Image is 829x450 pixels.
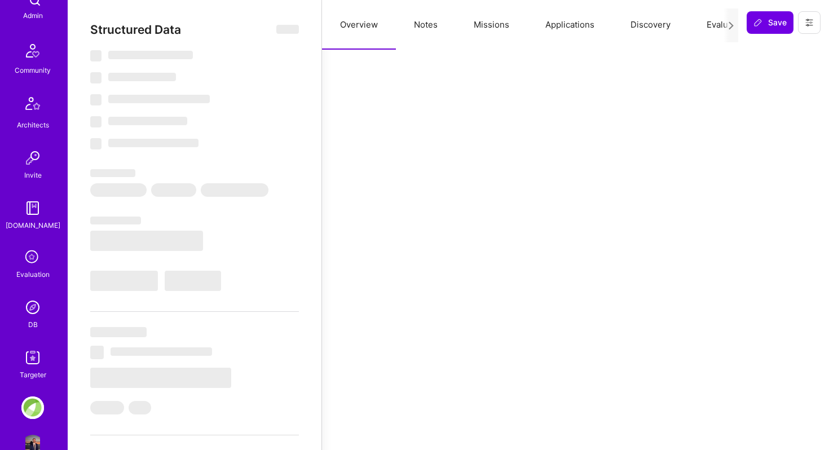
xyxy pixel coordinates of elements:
[276,25,299,34] span: ‌
[17,119,49,131] div: Architects
[21,147,44,169] img: Invite
[90,346,104,359] span: ‌
[23,10,43,21] div: Admin
[90,183,147,197] span: ‌
[129,401,151,414] span: ‌
[90,72,102,83] span: ‌
[90,271,158,291] span: ‌
[21,197,44,219] img: guide book
[108,117,187,125] span: ‌
[108,139,199,147] span: ‌
[15,64,51,76] div: Community
[90,23,181,37] span: Structured Data
[151,183,196,197] span: ‌
[21,346,44,369] img: Skill Targeter
[90,116,102,127] span: ‌
[21,396,44,419] img: Anderson Global: Product Lead for Global Expansion
[19,37,46,64] img: Community
[90,169,135,177] span: ‌
[108,51,193,59] span: ‌
[22,247,43,268] i: icon SelectionTeam
[108,73,176,81] span: ‌
[111,347,212,356] span: ‌
[747,11,793,34] button: Save
[201,183,268,197] span: ‌
[90,217,141,224] span: ‌
[90,50,102,61] span: ‌
[21,296,44,319] img: Admin Search
[16,268,50,280] div: Evaluation
[727,21,735,30] i: icon Next
[90,94,102,105] span: ‌
[6,219,60,231] div: [DOMAIN_NAME]
[90,401,124,414] span: ‌
[19,92,46,119] img: Architects
[90,231,203,251] span: ‌
[90,138,102,149] span: ‌
[90,327,147,337] span: ‌
[20,369,46,381] div: Targeter
[753,17,787,28] span: Save
[108,95,210,103] span: ‌
[24,169,42,181] div: Invite
[165,271,221,291] span: ‌
[28,319,38,330] div: DB
[90,368,231,388] span: ‌
[19,396,47,419] a: Anderson Global: Product Lead for Global Expansion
